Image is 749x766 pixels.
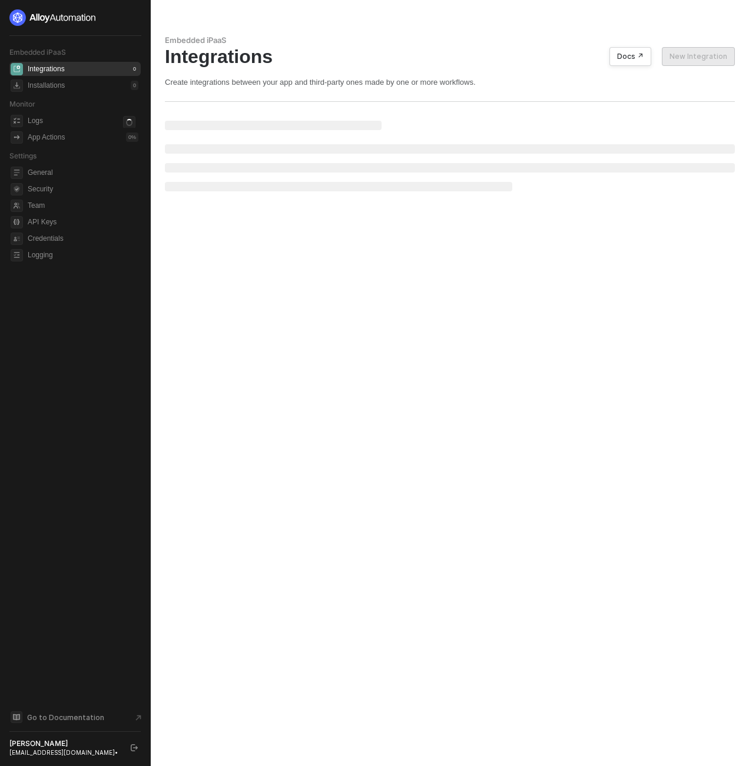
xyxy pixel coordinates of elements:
[28,182,138,196] span: Security
[617,52,644,61] div: Docs ↗
[28,132,65,142] div: App Actions
[165,35,735,45] div: Embedded iPaaS
[132,712,144,724] span: document-arrow
[11,233,23,245] span: credentials
[9,739,120,748] div: [PERSON_NAME]
[11,79,23,92] span: installations
[9,9,141,26] a: logo
[123,116,135,128] span: icon-loader
[11,115,23,127] span: icon-logs
[27,712,104,722] span: Go to Documentation
[11,183,23,195] span: security
[11,249,23,261] span: logging
[28,116,43,126] div: Logs
[11,167,23,179] span: general
[9,151,37,160] span: Settings
[165,45,735,68] div: Integrations
[131,81,138,90] div: 0
[28,64,65,74] div: Integrations
[9,9,97,26] img: logo
[9,748,120,757] div: [EMAIL_ADDRESS][DOMAIN_NAME] •
[11,711,22,723] span: documentation
[28,81,65,91] div: Installations
[11,200,23,212] span: team
[11,216,23,228] span: api-key
[9,100,35,108] span: Monitor
[28,165,138,180] span: General
[28,248,138,262] span: Logging
[9,710,141,724] a: Knowledge Base
[131,64,138,74] div: 0
[9,48,66,57] span: Embedded iPaaS
[11,63,23,75] span: integrations
[11,131,23,144] span: icon-app-actions
[28,231,138,246] span: Credentials
[126,132,138,142] div: 0 %
[662,47,735,66] button: New Integration
[609,47,651,66] button: Docs ↗
[131,744,138,751] span: logout
[28,215,138,229] span: API Keys
[28,198,138,213] span: Team
[165,77,735,87] div: Create integrations between your app and third-party ones made by one or more workflows.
